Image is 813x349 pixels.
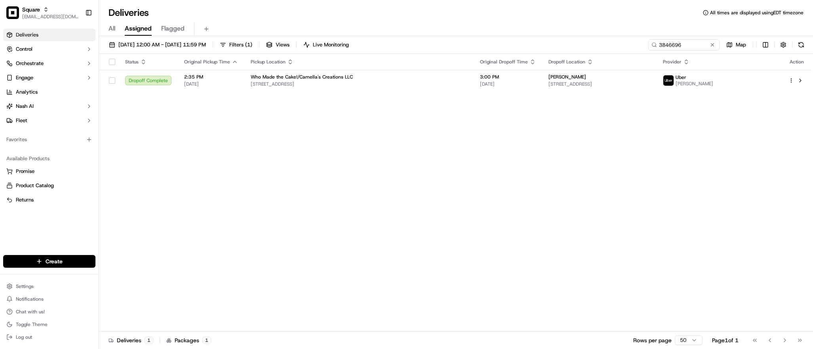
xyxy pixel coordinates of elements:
[788,59,805,65] div: Action
[16,309,45,315] span: Chat with us!
[548,81,650,87] span: [STREET_ADDRESS]
[6,182,92,189] a: Product Catalog
[676,81,713,87] span: [PERSON_NAME]
[202,337,211,344] div: 1
[712,336,739,344] div: Page 1 of 1
[276,41,289,48] span: Views
[6,196,92,203] a: Returns
[3,281,95,292] button: Settings
[16,182,54,189] span: Product Catalog
[184,81,238,87] span: [DATE]
[3,293,95,305] button: Notifications
[548,59,585,65] span: Dropoff Location
[3,152,95,165] div: Available Products
[6,6,19,19] img: Square
[16,321,48,328] span: Toggle Theme
[796,39,807,50] button: Refresh
[16,60,44,67] span: Orchestrate
[184,74,238,80] span: 2:35 PM
[16,334,32,340] span: Log out
[3,194,95,206] button: Returns
[16,283,34,290] span: Settings
[166,336,211,344] div: Packages
[3,319,95,330] button: Toggle Theme
[145,337,153,344] div: 1
[3,57,95,70] button: Orchestrate
[16,31,38,38] span: Deliveries
[3,100,95,113] button: Nash AI
[723,39,750,50] button: Map
[313,41,349,48] span: Live Monitoring
[16,46,32,53] span: Control
[251,59,286,65] span: Pickup Location
[3,71,95,84] button: Engage
[736,41,746,48] span: Map
[3,114,95,127] button: Fleet
[3,332,95,343] button: Log out
[229,41,252,48] span: Filters
[648,39,720,50] input: Type to search
[3,165,95,178] button: Promise
[480,81,536,87] span: [DATE]
[109,24,115,33] span: All
[633,336,672,344] p: Rows per page
[184,59,230,65] span: Original Pickup Time
[16,196,34,203] span: Returns
[16,103,34,110] span: Nash AI
[22,13,79,20] button: [EMAIL_ADDRESS][DOMAIN_NAME]
[3,86,95,98] a: Analytics
[16,88,38,96] span: Analytics
[16,117,27,124] span: Fleet
[263,39,293,50] button: Views
[118,41,206,48] span: [DATE] 12:00 AM - [DATE] 11:59 PM
[3,306,95,317] button: Chat with us!
[710,10,803,16] span: All times are displayed using EDT timezone
[3,133,95,146] div: Favorites
[676,74,686,81] span: Uber
[109,6,149,19] h1: Deliveries
[663,59,682,65] span: Provider
[251,81,467,87] span: [STREET_ADDRESS]
[16,168,34,175] span: Promise
[109,336,153,344] div: Deliveries
[663,75,674,86] img: uber-new-logo.jpeg
[216,39,256,50] button: Filters(1)
[251,74,353,80] span: Who Made the Cake!/Camella's Creations LLC
[548,74,586,80] span: [PERSON_NAME]
[125,59,139,65] span: Status
[480,74,536,80] span: 3:00 PM
[480,59,528,65] span: Original Dropoff Time
[125,24,152,33] span: Assigned
[3,255,95,268] button: Create
[6,168,92,175] a: Promise
[22,6,40,13] button: Square
[300,39,352,50] button: Live Monitoring
[3,43,95,56] button: Control
[16,296,44,302] span: Notifications
[3,29,95,41] a: Deliveries
[3,3,82,22] button: SquareSquare[EMAIL_ADDRESS][DOMAIN_NAME]
[3,179,95,192] button: Product Catalog
[46,257,63,265] span: Create
[105,39,209,50] button: [DATE] 12:00 AM - [DATE] 11:59 PM
[16,74,33,81] span: Engage
[161,24,185,33] span: Flagged
[245,41,252,48] span: ( 1 )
